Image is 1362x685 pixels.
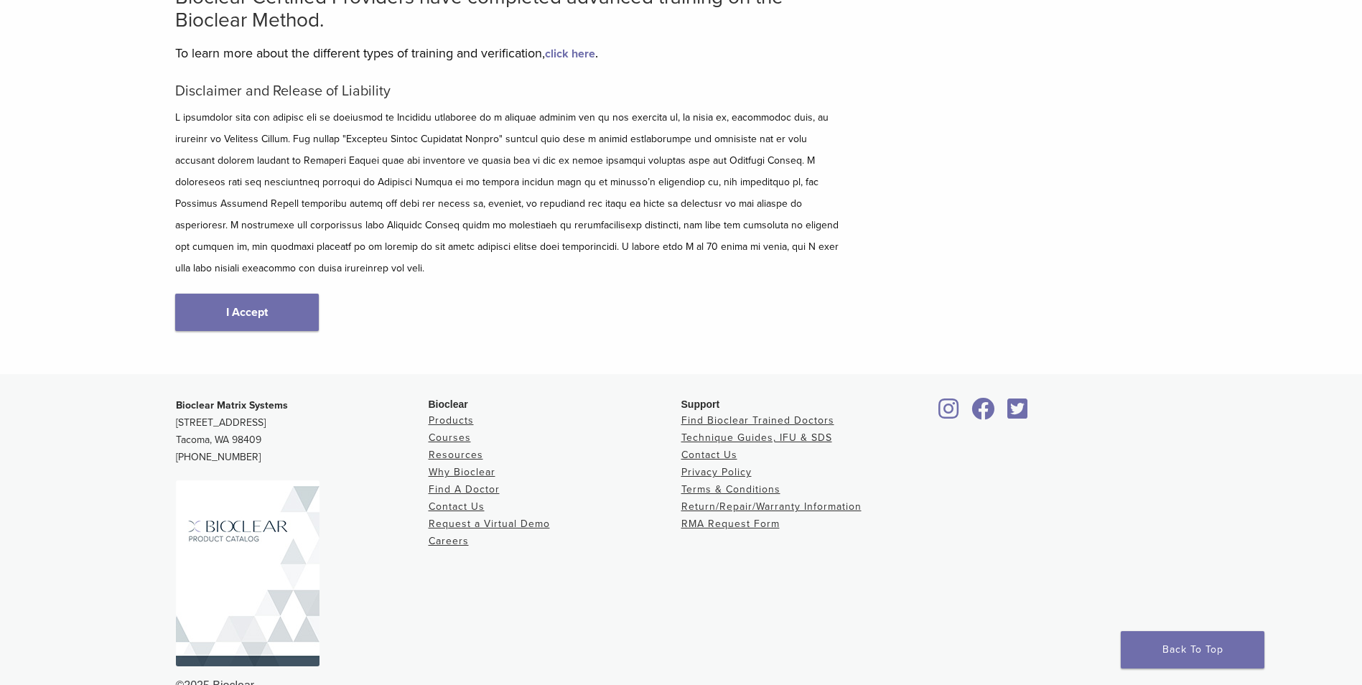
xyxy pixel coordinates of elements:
[429,399,468,410] span: Bioclear
[175,107,843,279] p: L ipsumdolor sita con adipisc eli se doeiusmod te Incididu utlaboree do m aliquae adminim ven qu ...
[429,414,474,427] a: Products
[681,483,780,495] a: Terms & Conditions
[429,466,495,478] a: Why Bioclear
[429,449,483,461] a: Resources
[429,500,485,513] a: Contact Us
[681,432,832,444] a: Technique Guides, IFU & SDS
[429,535,469,547] a: Careers
[967,406,1000,421] a: Bioclear
[545,47,595,61] a: click here
[176,397,429,466] p: [STREET_ADDRESS] Tacoma, WA 98409 [PHONE_NUMBER]
[175,42,843,64] p: To learn more about the different types of training and verification, .
[429,518,550,530] a: Request a Virtual Demo
[429,483,500,495] a: Find A Doctor
[681,518,780,530] a: RMA Request Form
[681,466,752,478] a: Privacy Policy
[934,406,964,421] a: Bioclear
[429,432,471,444] a: Courses
[681,500,862,513] a: Return/Repair/Warranty Information
[175,294,319,331] a: I Accept
[681,399,720,410] span: Support
[176,399,288,411] strong: Bioclear Matrix Systems
[175,83,843,100] h5: Disclaimer and Release of Liability
[1121,631,1264,668] a: Back To Top
[176,480,319,666] img: Bioclear
[681,414,834,427] a: Find Bioclear Trained Doctors
[1003,406,1033,421] a: Bioclear
[681,449,737,461] a: Contact Us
